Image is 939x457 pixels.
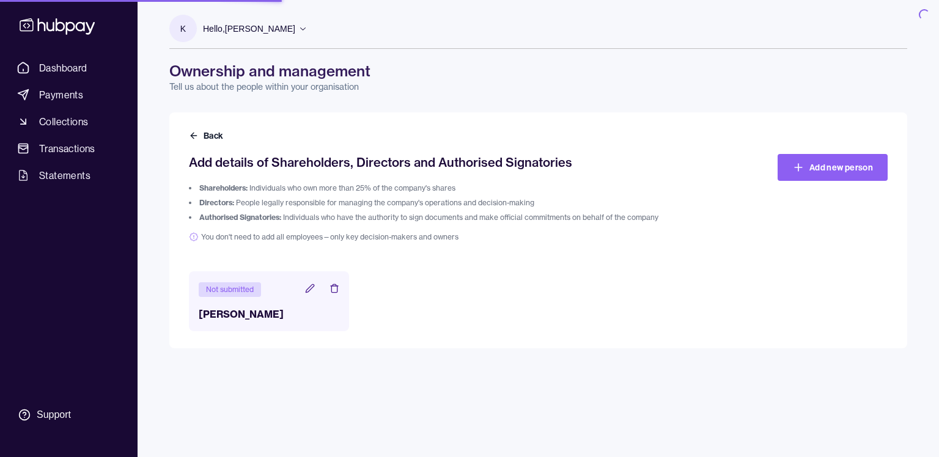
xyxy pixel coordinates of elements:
h3: [PERSON_NAME] [199,307,339,321]
a: Collections [12,111,125,133]
div: Not submitted [199,282,261,297]
span: You don't need to add all employees—only key decision-makers and owners [189,232,713,242]
h2: Add details of Shareholders, Directors and Authorised Signatories [189,154,713,171]
a: Payments [12,84,125,106]
div: Support [37,408,71,422]
p: K [180,22,186,35]
li: Individuals who own more than 25% of the company's shares [189,183,713,193]
a: Dashboard [12,57,125,79]
span: Transactions [39,141,95,156]
h1: Ownership and management [169,61,907,81]
span: Statements [39,168,90,183]
a: Transactions [12,137,125,159]
span: Payments [39,87,83,102]
span: Directors: [199,198,234,207]
a: Add new person [778,154,888,181]
p: Hello, [PERSON_NAME] [203,22,295,35]
span: Shareholders: [199,183,248,192]
a: Support [12,402,125,428]
button: Back [189,130,226,142]
a: Statements [12,164,125,186]
p: Tell us about the people within your organisation [169,81,907,93]
span: Dashboard [39,60,87,75]
li: People legally responsible for managing the company's operations and decision-making [189,198,713,208]
span: Collections [39,114,88,129]
li: Individuals who have the authority to sign documents and make official commitments on behalf of t... [189,213,713,222]
span: Authorised Signatories: [199,213,281,222]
